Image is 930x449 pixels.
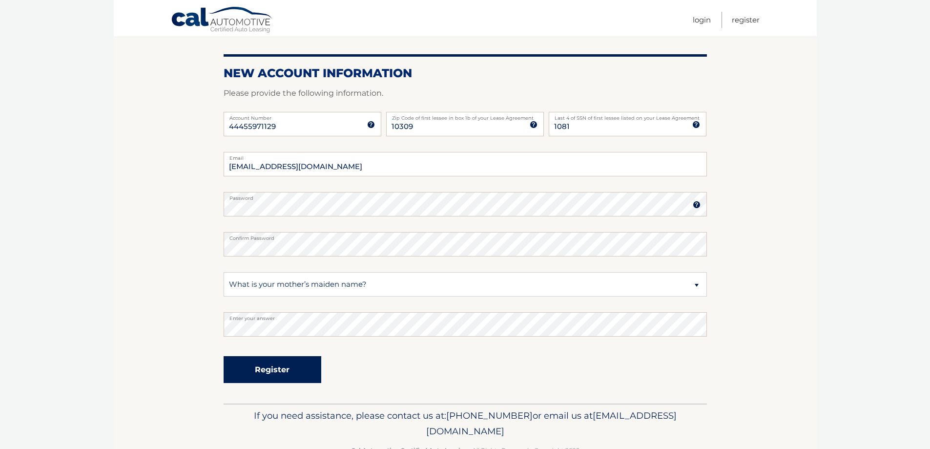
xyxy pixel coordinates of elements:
[549,112,706,136] input: SSN or EIN (last 4 digits only)
[224,192,707,200] label: Password
[692,121,700,128] img: tooltip.svg
[446,410,533,421] span: [PHONE_NUMBER]
[386,112,544,136] input: Zip Code
[224,112,381,120] label: Account Number
[367,121,375,128] img: tooltip.svg
[224,232,707,240] label: Confirm Password
[224,86,707,100] p: Please provide the following information.
[530,121,537,128] img: tooltip.svg
[224,112,381,136] input: Account Number
[426,410,677,437] span: [EMAIL_ADDRESS][DOMAIN_NAME]
[386,112,544,120] label: Zip Code of first lessee in box 1b of your Lease Agreement
[693,201,701,209] img: tooltip.svg
[224,152,707,160] label: Email
[224,66,707,81] h2: New Account Information
[732,12,760,28] a: Register
[230,408,701,439] p: If you need assistance, please contact us at: or email us at
[693,12,711,28] a: Login
[224,312,707,320] label: Enter your answer
[549,112,706,120] label: Last 4 of SSN of first lessee listed on your Lease Agreement
[224,356,321,383] button: Register
[224,152,707,176] input: Email
[171,6,273,35] a: Cal Automotive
